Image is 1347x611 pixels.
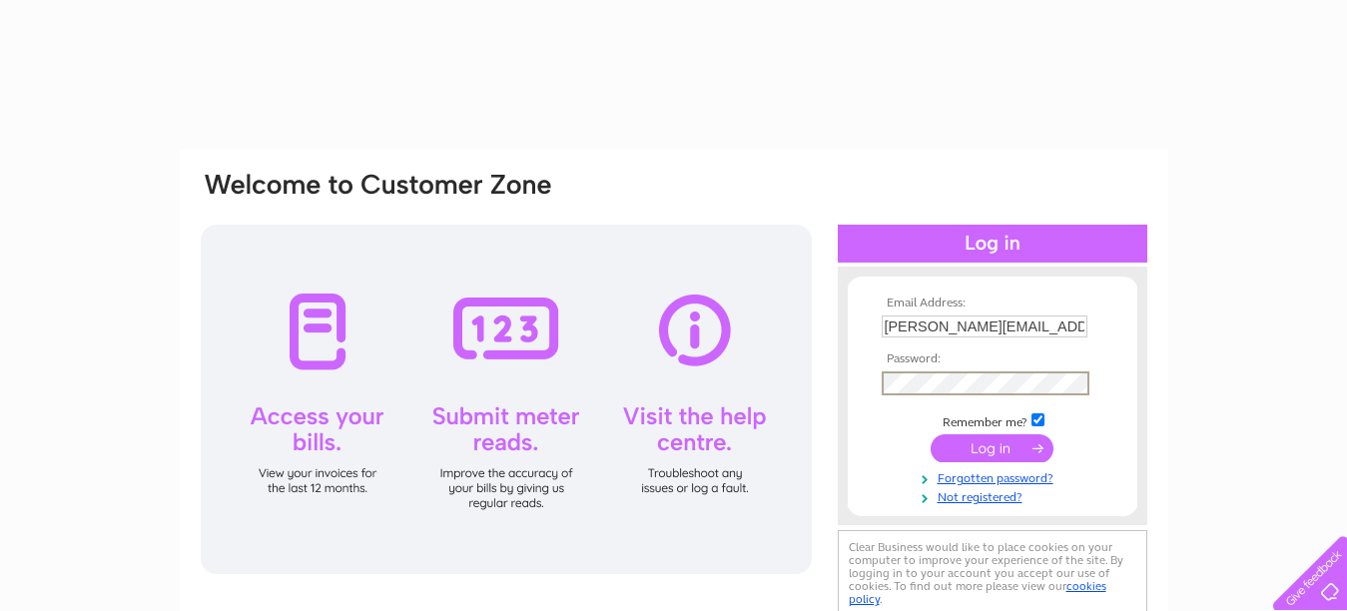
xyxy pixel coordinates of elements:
a: Not registered? [882,486,1108,505]
input: Submit [931,434,1053,462]
a: cookies policy [849,579,1106,606]
td: Remember me? [877,410,1108,430]
th: Password: [877,352,1108,366]
a: Forgotten password? [882,467,1108,486]
th: Email Address: [877,297,1108,310]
